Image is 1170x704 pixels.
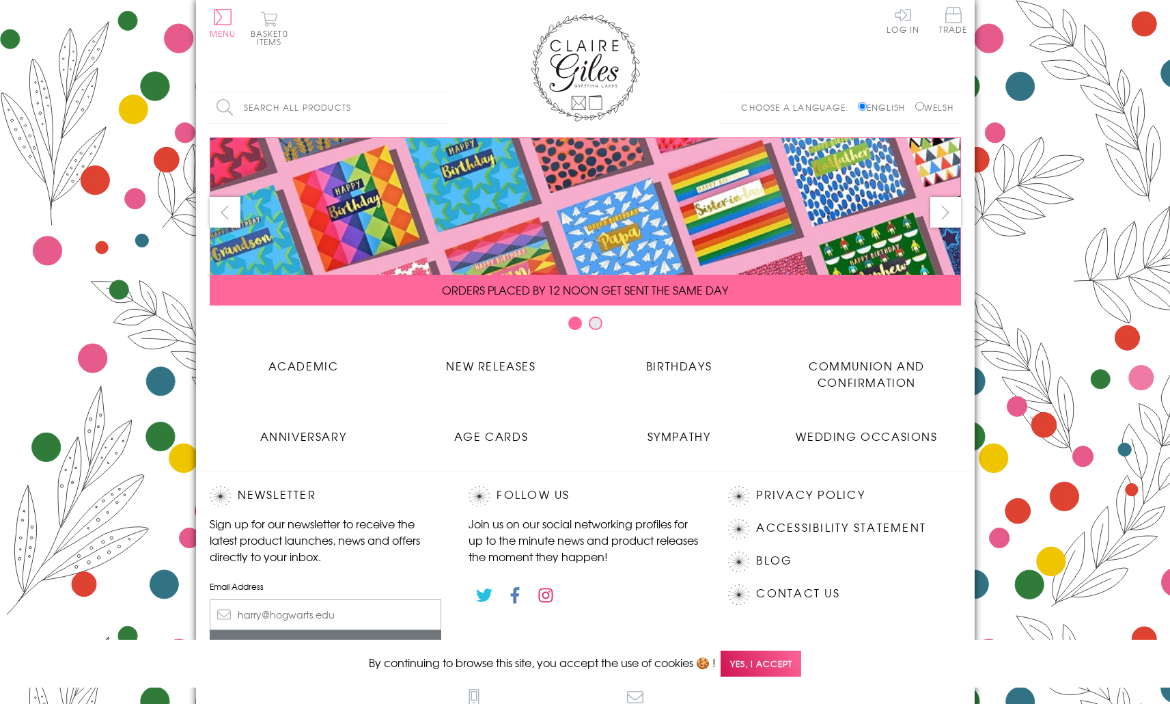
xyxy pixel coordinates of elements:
span: Age Cards [454,428,528,444]
a: Age Cards [398,418,585,444]
div: Carousel Pagination [210,316,961,337]
a: Sympathy [585,418,773,444]
input: Search [435,92,449,123]
span: Anniversary [260,428,347,444]
a: Academic [210,347,398,374]
p: Join us on our social networking profiles for up to the minute news and product releases the mome... [469,515,701,565]
h2: Follow Us [469,486,701,506]
p: Choose a language: [741,101,855,113]
span: Trade [939,7,968,33]
span: Academic [268,357,339,374]
label: Email Address [210,580,442,593]
a: Blog [756,552,792,570]
img: Claire Giles Greetings Cards [531,14,640,122]
a: Privacy Policy [756,486,865,504]
input: harry@hogwarts.edu [210,599,442,630]
button: next [930,197,961,228]
span: Communion and Confirmation [809,357,925,390]
a: Birthdays [585,347,773,374]
h2: Newsletter [210,486,442,506]
input: Welsh [915,102,924,111]
span: Wedding Occasions [796,428,937,444]
span: Yes, I accept [721,651,801,677]
span: Sympathy [647,428,711,444]
label: English [858,101,912,113]
input: Subscribe [210,630,442,661]
button: Carousel Page 1 (Current Slide) [568,316,582,330]
span: ORDERS PLACED BY 12 NOON GET SENT THE SAME DAY [442,282,728,298]
a: Wedding Occasions [773,418,961,444]
a: Communion and Confirmation [773,347,961,390]
input: English [858,102,867,111]
input: Search all products [210,92,449,123]
button: Carousel Page 2 [589,316,602,330]
span: Menu [210,27,236,40]
a: Log In [887,7,919,33]
span: New Releases [446,357,535,374]
a: Trade [939,7,968,36]
label: Welsh [915,101,954,113]
a: Contact Us [756,584,839,603]
span: Birthdays [646,357,712,374]
button: Menu [210,9,236,38]
a: Anniversary [210,418,398,444]
a: Accessibility Statement [756,519,926,537]
a: New Releases [398,347,585,374]
button: Basket0 items [251,11,288,46]
button: prev [210,197,240,228]
p: Sign up for our newsletter to receive the latest product launches, news and offers directly to yo... [210,515,442,565]
span: 0 items [257,27,288,48]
